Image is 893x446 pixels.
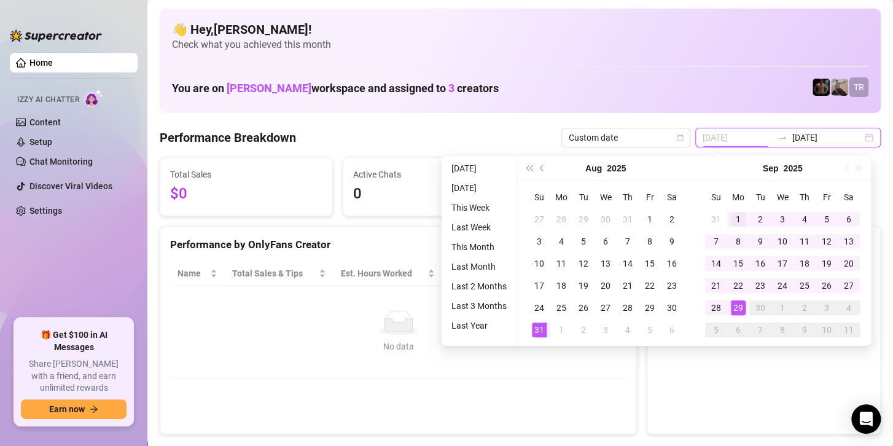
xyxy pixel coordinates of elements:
[753,234,768,249] div: 9
[29,181,112,191] a: Discover Viral Videos
[819,278,834,293] div: 26
[661,208,683,230] td: 2025-08-02
[522,156,536,181] button: Last year (Control + left)
[550,208,572,230] td: 2025-07-28
[182,340,614,353] div: No data
[727,230,749,252] td: 2025-09-08
[838,252,860,275] td: 2025-09-20
[528,230,550,252] td: 2025-08-03
[797,234,812,249] div: 11
[528,297,550,319] td: 2025-08-24
[170,237,626,253] div: Performance by OnlyFans Creator
[595,208,617,230] td: 2025-07-30
[816,230,838,252] td: 2025-09-12
[172,82,499,95] h1: You are on workspace and assigned to creators
[775,256,790,271] div: 17
[528,208,550,230] td: 2025-07-27
[665,256,679,271] div: 16
[816,186,838,208] th: Fr
[532,278,547,293] div: 17
[794,319,816,341] td: 2025-10-09
[572,230,595,252] td: 2025-08-05
[797,300,812,315] div: 2
[794,297,816,319] td: 2025-10-02
[838,186,860,208] th: Sa
[598,212,613,227] div: 30
[841,212,856,227] div: 6
[576,300,591,315] div: 26
[620,234,635,249] div: 7
[771,297,794,319] td: 2025-10-01
[528,319,550,341] td: 2025-08-31
[595,252,617,275] td: 2025-08-13
[607,156,626,181] button: Choose a year
[639,252,661,275] td: 2025-08-15
[661,297,683,319] td: 2025-08-30
[595,319,617,341] td: 2025-09-03
[727,297,749,319] td: 2025-09-29
[532,323,547,337] div: 31
[797,256,812,271] div: 18
[17,94,79,106] span: Izzy AI Chatter
[665,212,679,227] div: 2
[225,262,333,286] th: Total Sales & Tips
[595,186,617,208] th: We
[84,89,103,107] img: AI Chatter
[595,275,617,297] td: 2025-08-20
[661,230,683,252] td: 2025-08-09
[569,128,683,147] span: Custom date
[172,38,868,52] span: Check what you achieved this month
[620,256,635,271] div: 14
[797,212,812,227] div: 4
[709,256,723,271] div: 14
[676,134,684,141] span: calendar
[851,404,881,434] div: Open Intercom Messenger
[572,319,595,341] td: 2025-09-02
[841,256,856,271] div: 20
[532,234,547,249] div: 3
[838,297,860,319] td: 2025-10-04
[572,252,595,275] td: 2025-08-12
[620,278,635,293] div: 21
[775,212,790,227] div: 3
[448,82,454,95] span: 3
[550,230,572,252] td: 2025-08-04
[838,208,860,230] td: 2025-09-06
[446,200,512,215] li: This Week
[813,79,830,96] img: Trent
[576,256,591,271] div: 12
[775,323,790,337] div: 8
[532,256,547,271] div: 10
[705,186,727,208] th: Su
[598,234,613,249] div: 6
[709,323,723,337] div: 5
[620,212,635,227] div: 31
[778,133,787,143] span: to
[727,252,749,275] td: 2025-09-15
[49,404,85,414] span: Earn now
[816,208,838,230] td: 2025-09-05
[550,275,572,297] td: 2025-08-18
[794,252,816,275] td: 2025-09-18
[554,278,569,293] div: 18
[550,252,572,275] td: 2025-08-11
[29,137,52,147] a: Setup
[620,300,635,315] div: 28
[170,168,322,181] span: Total Sales
[831,79,848,96] img: LC
[639,208,661,230] td: 2025-08-01
[661,186,683,208] th: Sa
[841,323,856,337] div: 11
[227,82,311,95] span: [PERSON_NAME]
[554,300,569,315] div: 25
[731,256,746,271] div: 15
[705,230,727,252] td: 2025-09-07
[797,278,812,293] div: 25
[705,297,727,319] td: 2025-09-28
[816,275,838,297] td: 2025-09-26
[21,358,127,394] span: Share [PERSON_NAME] with a friend, and earn unlimited rewards
[642,256,657,271] div: 15
[595,230,617,252] td: 2025-08-06
[446,279,512,294] li: Last 2 Months
[661,275,683,297] td: 2025-08-23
